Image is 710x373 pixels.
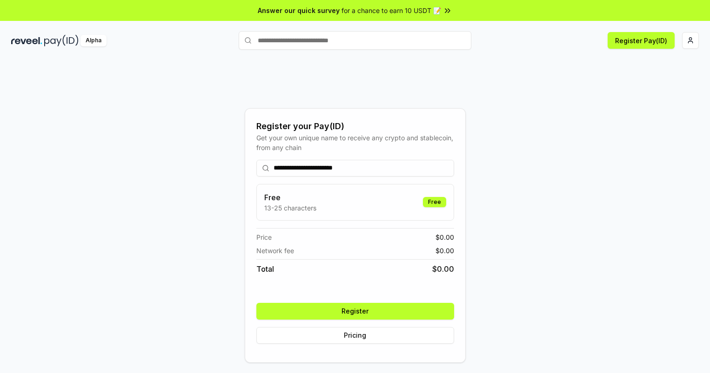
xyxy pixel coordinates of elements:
[423,197,446,207] div: Free
[264,192,316,203] h3: Free
[342,6,441,15] span: for a chance to earn 10 USDT 📝
[256,327,454,344] button: Pricing
[11,35,42,46] img: reveel_dark
[256,246,294,255] span: Network fee
[264,203,316,213] p: 13-25 characters
[432,263,454,275] span: $ 0.00
[256,120,454,133] div: Register your Pay(ID)
[435,246,454,255] span: $ 0.00
[256,133,454,152] div: Get your own unique name to receive any crypto and stablecoin, from any chain
[256,303,454,320] button: Register
[44,35,79,46] img: pay_id
[608,32,675,49] button: Register Pay(ID)
[435,232,454,242] span: $ 0.00
[256,263,274,275] span: Total
[258,6,340,15] span: Answer our quick survey
[256,232,272,242] span: Price
[80,35,107,46] div: Alpha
